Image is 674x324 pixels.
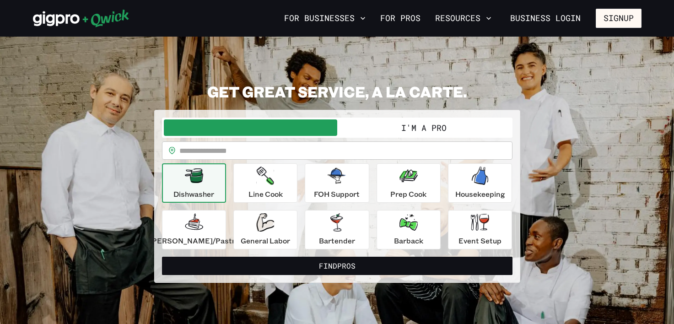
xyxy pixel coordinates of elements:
button: I'm a Business [164,119,337,136]
p: [PERSON_NAME]/Pastry [149,235,239,246]
button: Barback [377,210,441,249]
p: Event Setup [458,235,501,246]
button: Prep Cook [377,163,441,203]
button: Resources [431,11,495,26]
button: Bartender [305,210,369,249]
button: Dishwasher [162,163,226,203]
p: Housekeeping [455,189,505,200]
button: FindPros [162,257,512,275]
a: Business Login [502,9,588,28]
p: Barback [394,235,423,246]
p: Dishwasher [173,189,214,200]
a: For Pros [377,11,424,26]
p: FOH Support [314,189,360,200]
button: Signup [596,9,642,28]
button: Event Setup [448,210,512,249]
p: Prep Cook [390,189,426,200]
button: FOH Support [305,163,369,203]
p: General Labor [241,235,290,246]
button: [PERSON_NAME]/Pastry [162,210,226,249]
p: Bartender [319,235,355,246]
p: Line Cook [248,189,283,200]
button: Line Cook [233,163,297,203]
button: General Labor [233,210,297,249]
h2: GET GREAT SERVICE, A LA CARTE. [154,82,520,101]
button: Housekeeping [448,163,512,203]
button: I'm a Pro [337,119,511,136]
button: For Businesses [280,11,369,26]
